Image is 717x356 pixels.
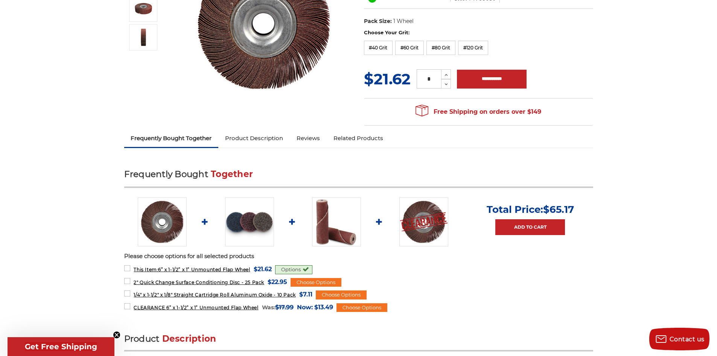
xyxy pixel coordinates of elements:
[495,219,565,235] a: Add to Cart
[290,130,327,147] a: Reviews
[336,303,387,312] div: Choose Options
[113,331,120,339] button: Close teaser
[124,252,593,261] p: Please choose options for all selected products
[327,130,390,147] a: Related Products
[649,328,709,350] button: Contact us
[543,203,574,215] span: $65.17
[134,267,250,272] span: 6” x 1-1/2” x 1” Unmounted Flap Wheel
[393,17,414,25] dd: 1 Wheel
[364,17,392,25] dt: Pack Size:
[364,70,411,88] span: $21.62
[124,333,160,344] span: Product
[134,28,153,47] img: aluminum oxide flap wheel
[138,197,187,246] img: 6" x 1.5" x 1" unmounted flap wheel
[316,290,367,299] div: Choose Options
[211,169,253,179] span: Together
[299,289,312,299] span: $7.11
[134,305,258,310] span: CLEARANCE 6” x 1-1/2” x 1” Unmounted Flap Wheel
[275,304,294,311] span: $17.99
[487,203,574,215] p: Total Price:
[124,169,208,179] span: Frequently Bought
[262,302,294,312] div: Was:
[416,104,541,119] span: Free Shipping on orders over $149
[268,277,287,287] span: $22.95
[134,292,295,298] span: 1/4" x 1-1/2" x 1/8" Straight Cartridge Roll Aluminum Oxide - 10 Pack
[124,130,219,147] a: Frequently Bought Together
[275,265,312,274] div: Options
[254,264,272,274] span: $21.62
[364,29,593,37] label: Choose Your Grit:
[670,336,705,343] span: Contact us
[291,278,341,287] div: Choose Options
[314,302,333,312] span: $13.49
[134,280,264,285] span: 2" Quick Change Surface Conditioning Disc - 25 Pack
[162,333,216,344] span: Description
[297,304,313,311] span: Now:
[8,337,114,356] div: Get Free ShippingClose teaser
[134,267,158,272] strong: This Item:
[25,342,97,351] span: Get Free Shipping
[218,130,290,147] a: Product Description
